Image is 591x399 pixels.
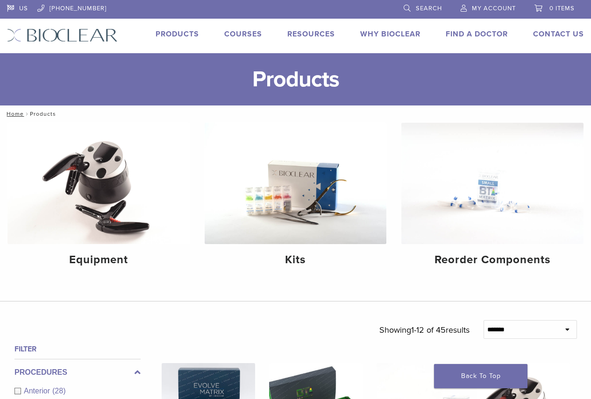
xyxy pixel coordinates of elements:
a: Reorder Components [401,123,584,274]
a: Why Bioclear [360,29,420,39]
a: Kits [205,123,387,274]
h4: Kits [212,252,379,268]
span: 0 items [549,5,575,12]
span: (28) [52,387,65,395]
a: Back To Top [434,364,527,388]
a: Courses [224,29,262,39]
span: Search [416,5,442,12]
span: / [24,112,30,116]
h4: Filter [14,343,141,355]
a: Equipment [7,123,190,274]
span: My Account [472,5,516,12]
label: Procedures [14,367,141,378]
h4: Reorder Components [409,252,576,268]
img: Kits [205,123,387,244]
img: Equipment [7,123,190,244]
span: Anterior [24,387,52,395]
img: Reorder Components [401,123,584,244]
span: 1-12 of 45 [411,325,446,335]
a: Contact Us [533,29,584,39]
a: Home [4,111,24,117]
a: Find A Doctor [446,29,508,39]
img: Bioclear [7,28,118,42]
a: Products [156,29,199,39]
h4: Equipment [15,252,182,268]
a: Resources [287,29,335,39]
p: Showing results [379,320,470,340]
